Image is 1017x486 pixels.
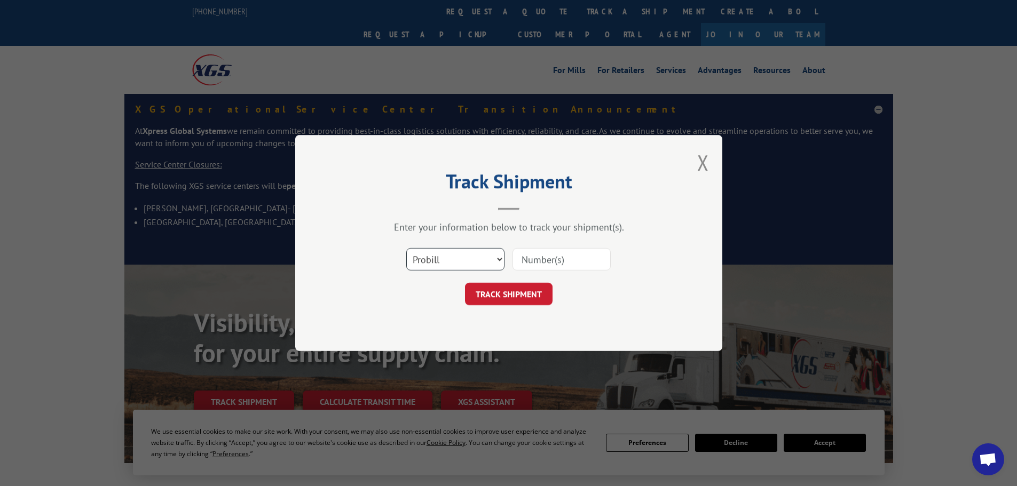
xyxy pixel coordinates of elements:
[465,283,553,305] button: TRACK SHIPMENT
[513,248,611,270] input: Number(s)
[972,443,1004,475] a: Open chat
[349,174,669,194] h2: Track Shipment
[697,148,709,177] button: Close modal
[349,221,669,233] div: Enter your information below to track your shipment(s).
